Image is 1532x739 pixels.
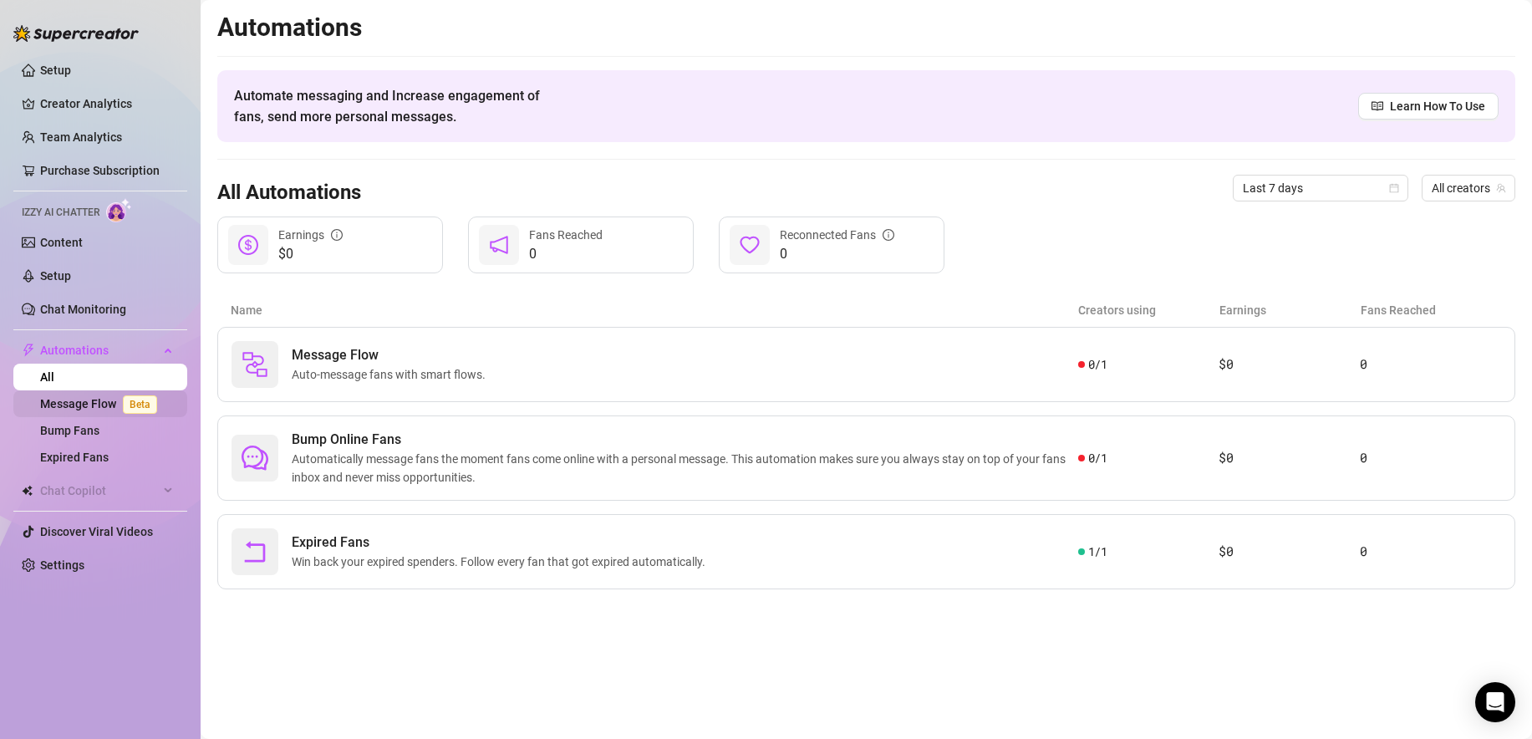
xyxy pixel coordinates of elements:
span: Last 7 days [1243,176,1398,201]
article: Name [231,301,1078,319]
span: Auto-message fans with smart flows. [292,365,492,384]
span: rollback [242,538,268,565]
img: svg%3e [242,351,268,378]
article: 0 [1360,448,1501,468]
span: Bump Online Fans [292,430,1078,450]
span: Automations [40,337,159,364]
article: Creators using [1078,301,1219,319]
article: $0 [1219,542,1360,562]
span: comment [242,445,268,471]
div: Open Intercom Messenger [1475,682,1515,722]
span: Chat Copilot [40,477,159,504]
a: Setup [40,64,71,77]
span: thunderbolt [22,344,35,357]
span: Expired Fans [292,533,712,553]
img: logo-BBDzfeDw.svg [13,25,139,42]
span: Automatically message fans the moment fans come online with a personal message. This automation m... [292,450,1078,487]
span: Win back your expired spenders. Follow every fan that got expired automatically. [292,553,712,571]
span: Automate messaging and Increase engagement of fans, send more personal messages. [234,85,556,127]
span: All creators [1432,176,1505,201]
span: 0 [780,244,894,264]
span: Message Flow [292,345,492,365]
a: Chat Monitoring [40,303,126,316]
h3: All Automations [217,180,361,206]
span: $0 [278,244,343,264]
a: Learn How To Use [1358,93,1499,120]
a: Settings [40,558,84,572]
a: Discover Viral Videos [40,525,153,538]
img: AI Chatter [106,198,132,222]
span: Beta [123,395,157,414]
span: calendar [1389,183,1399,193]
span: info-circle [883,229,894,241]
span: Learn How To Use [1390,97,1485,115]
span: info-circle [331,229,343,241]
a: Team Analytics [40,130,122,144]
a: All [40,370,54,384]
div: Reconnected Fans [780,226,894,244]
span: 0 [529,244,603,264]
span: dollar [238,235,258,255]
article: $0 [1219,448,1360,468]
h2: Automations [217,12,1515,43]
article: 0 [1360,542,1501,562]
article: $0 [1219,354,1360,375]
span: 1 / 1 [1088,543,1107,561]
span: heart [740,235,760,255]
a: Content [40,236,83,249]
span: team [1496,183,1506,193]
a: Setup [40,269,71,283]
span: Fans Reached [529,228,603,242]
a: Purchase Subscription [40,164,160,177]
div: Earnings [278,226,343,244]
a: Creator Analytics [40,90,174,117]
span: Izzy AI Chatter [22,205,99,221]
span: read [1372,100,1383,112]
article: Earnings [1219,301,1361,319]
img: Chat Copilot [22,485,33,497]
a: Expired Fans [40,451,109,464]
span: notification [489,235,509,255]
a: Bump Fans [40,424,99,437]
span: 0 / 1 [1088,355,1107,374]
span: 0 / 1 [1088,449,1107,467]
article: 0 [1360,354,1501,375]
article: Fans Reached [1361,301,1502,319]
a: Message FlowBeta [40,397,164,410]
